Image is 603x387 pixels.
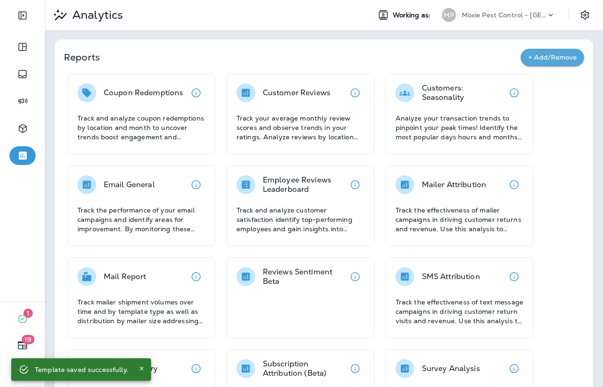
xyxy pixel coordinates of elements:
[22,335,35,344] span: 19
[9,310,36,328] button: 1
[521,49,584,66] button: + Add/Remove
[237,205,365,234] p: Track and analyze customer satisfaction identify top-performing employees and gain insights into ...
[136,363,147,374] button: Close
[187,267,206,286] button: View details
[263,88,330,98] p: Customer Reviews
[346,175,365,194] button: View details
[263,267,346,286] p: Reviews Sentiment Beta
[77,297,206,326] p: Track mailer shipment volumes over time and by template type as well as distribution by mailer si...
[104,272,146,281] p: Mail Report
[422,180,487,190] p: Mailer Attribution
[396,114,524,142] p: Analyze your transaction trends to pinpoint your peak times! Identify the most popular days hours...
[187,83,206,102] button: View details
[263,175,346,194] p: Employee Reviews Leaderboard
[104,88,183,98] p: Coupon Redemptions
[237,114,365,142] p: Track your average monthly review scores and observe trends in your ratings. Analyze reviews by l...
[422,364,480,373] p: Survey Analysis
[346,267,365,286] button: View details
[396,297,524,326] p: Track the effectiveness of text message campaigns in driving customer return visits and revenue. ...
[64,51,521,64] p: Reports
[346,359,365,378] button: View details
[77,205,206,234] p: Track the performance of your email campaigns and identify areas for improvement. By monitoring t...
[9,336,36,355] button: 19
[442,8,456,22] div: MP
[263,359,346,378] p: Subscription Attribution (Beta)
[187,175,206,194] button: View details
[104,180,155,190] p: Email General
[577,7,594,23] button: Settings
[505,267,524,286] button: View details
[462,11,546,19] p: Moxie Pest Control - [GEOGRAPHIC_DATA]
[69,8,123,22] p: Analytics
[23,309,33,318] span: 1
[422,272,480,281] p: SMS Attribution
[35,361,129,378] div: Template saved successfully.
[77,114,206,142] p: Track and analyze coupon redemptions by location and month to uncover trends boost engagement and...
[396,205,524,234] p: Track the effectiveness of mailer campaigns in driving customer returns and revenue. Use this ana...
[505,359,524,378] button: View details
[505,175,524,194] button: View details
[422,83,505,102] p: Customers: Seasonality
[187,359,206,378] button: View details
[9,6,36,25] button: Expand Sidebar
[505,83,524,102] button: View details
[346,83,365,102] button: View details
[393,11,433,19] span: Working as:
